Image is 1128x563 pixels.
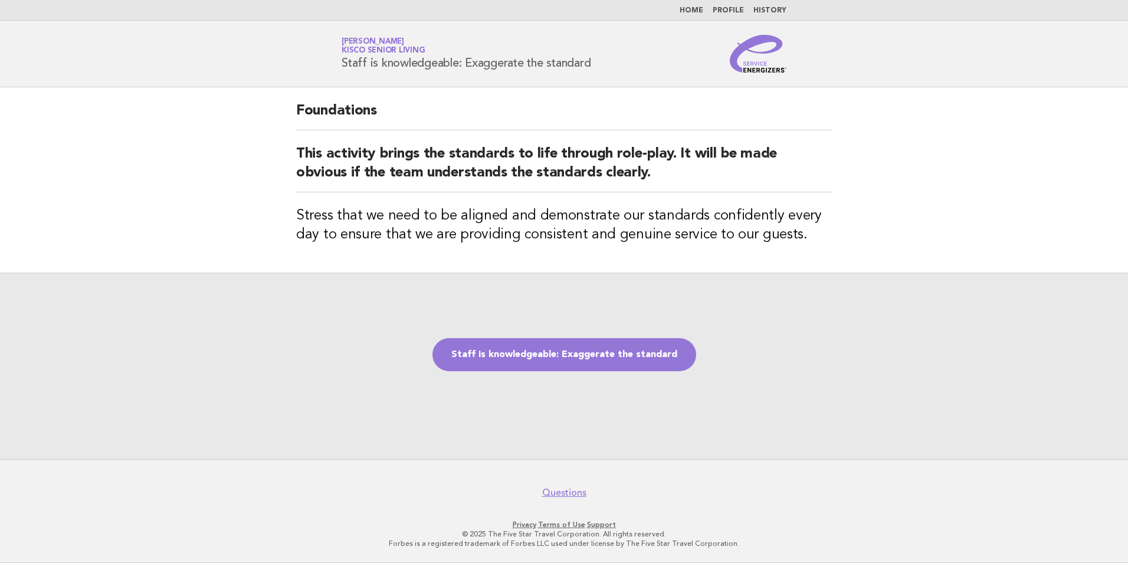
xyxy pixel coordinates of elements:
[203,529,925,539] p: © 2025 The Five Star Travel Corporation. All rights reserved.
[342,38,591,69] h1: Staff is knowledgeable: Exaggerate the standard
[713,7,744,14] a: Profile
[432,338,696,371] a: Staff is knowledgeable: Exaggerate the standard
[296,207,832,244] h3: Stress that we need to be aligned and demonstrate our standards confidently every day to ensure t...
[342,47,425,55] span: Kisco Senior Living
[753,7,786,14] a: History
[680,7,703,14] a: Home
[203,539,925,548] p: Forbes is a registered trademark of Forbes LLC used under license by The Five Star Travel Corpora...
[342,38,425,54] a: [PERSON_NAME]Kisco Senior Living
[296,102,832,130] h2: Foundations
[296,145,832,192] h2: This activity brings the standards to life through role-play. It will be made obvious if the team...
[513,521,536,529] a: Privacy
[730,35,786,73] img: Service Energizers
[587,521,616,529] a: Support
[542,487,586,499] a: Questions
[203,520,925,529] p: · ·
[538,521,585,529] a: Terms of Use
